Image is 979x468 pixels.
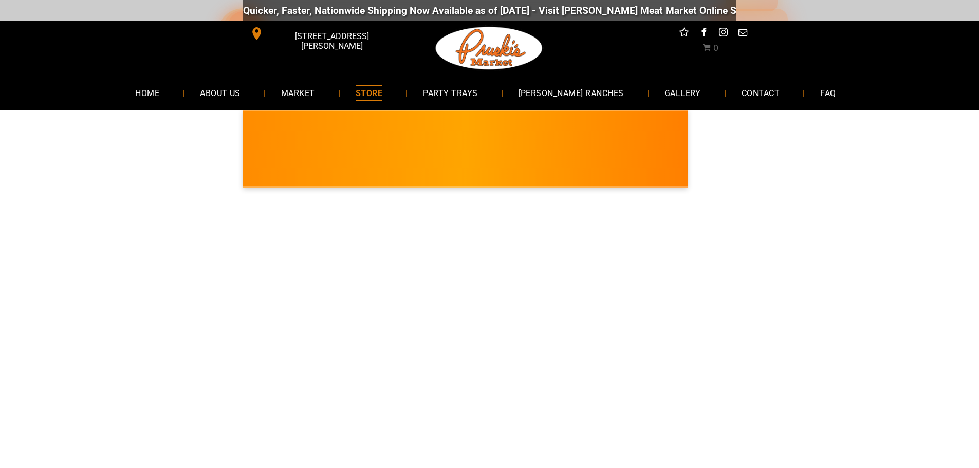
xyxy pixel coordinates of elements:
[697,26,710,42] a: facebook
[677,26,691,42] a: Social network
[408,79,493,106] a: PARTY TRAYS
[340,79,398,106] a: STORE
[363,144,542,154] span: NEW! • Limited Supply • [PERSON_NAME] Recipe
[295,5,395,16] a: [DOMAIN_NAME][URL]
[267,160,271,174] span: •
[120,79,175,106] a: HOME
[736,26,749,42] a: email
[584,160,588,174] span: •
[265,26,398,56] span: [STREET_ADDRESS][PERSON_NAME]
[726,79,795,106] a: CONTACT
[649,79,716,106] a: GALLERY
[363,155,542,169] span: $9.99!
[805,79,851,106] a: FAQ
[713,43,718,53] span: 0
[363,129,542,144] span: Kielbasa Polish Sausage
[503,79,639,106] a: [PERSON_NAME] RANCHES
[312,128,354,170] img: Polish Artisan Dried Sausage
[184,79,256,106] a: ABOUT US
[434,21,545,76] img: Pruski-s+Market+HQ+Logo2-1920w.png
[716,26,730,42] a: instagram
[266,79,330,106] a: MARKET
[243,26,400,42] a: [STREET_ADDRESS][PERSON_NAME]
[609,157,785,177] span: 🔥 NEW ITEM - LIMITED SUPPLY!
